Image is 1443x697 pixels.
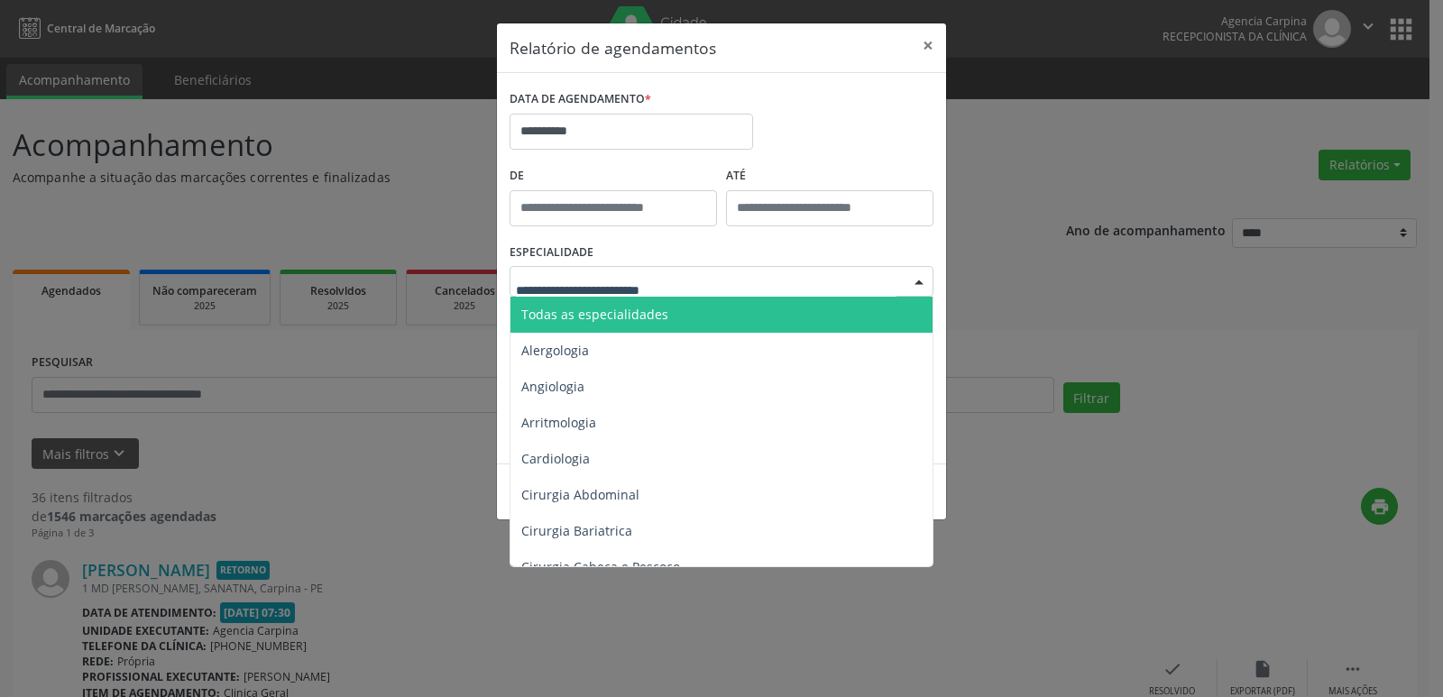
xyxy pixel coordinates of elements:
[510,36,716,60] h5: Relatório de agendamentos
[510,162,717,190] label: De
[521,414,596,431] span: Arritmologia
[521,378,584,395] span: Angiologia
[510,239,593,267] label: ESPECIALIDADE
[726,162,933,190] label: ATÉ
[510,86,651,114] label: DATA DE AGENDAMENTO
[910,23,946,68] button: Close
[521,522,632,539] span: Cirurgia Bariatrica
[521,450,590,467] span: Cardiologia
[521,306,668,323] span: Todas as especialidades
[521,558,680,575] span: Cirurgia Cabeça e Pescoço
[521,486,639,503] span: Cirurgia Abdominal
[521,342,589,359] span: Alergologia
